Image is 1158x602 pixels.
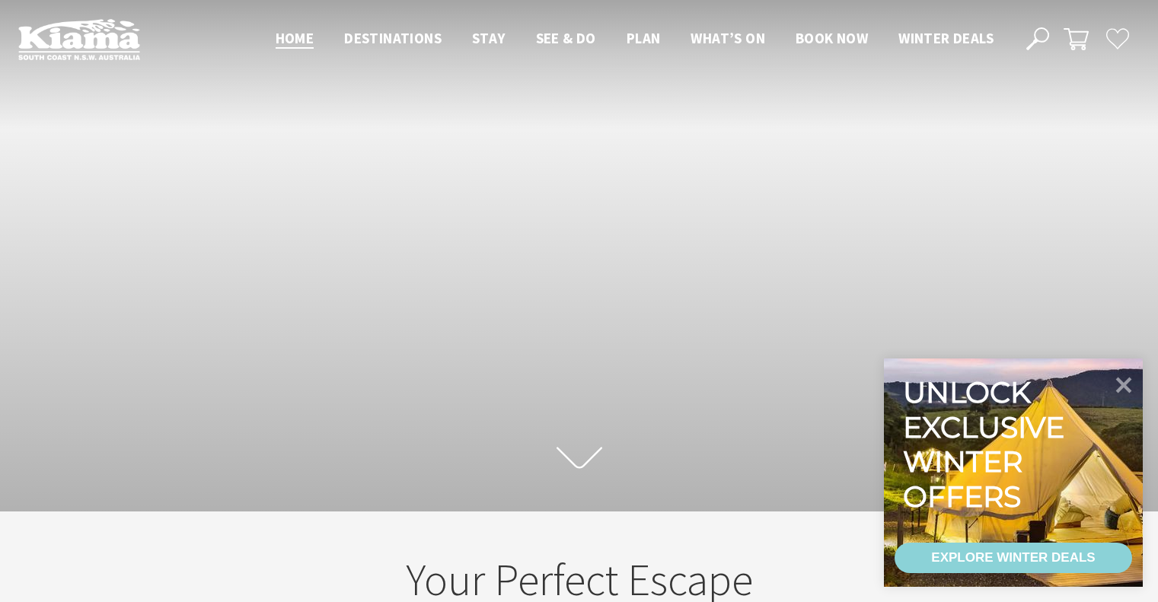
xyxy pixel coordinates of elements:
div: EXPLORE WINTER DEALS [931,543,1095,573]
span: See & Do [536,29,596,47]
span: Winter Deals [898,29,994,47]
span: Book now [796,29,868,47]
span: Home [276,29,314,47]
span: What’s On [691,29,765,47]
a: EXPLORE WINTER DEALS [895,543,1132,573]
span: Stay [472,29,506,47]
div: Unlock exclusive winter offers [903,375,1071,514]
span: Plan [627,29,661,47]
nav: Main Menu [260,27,1009,52]
span: Destinations [344,29,442,47]
img: Kiama Logo [18,18,140,60]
